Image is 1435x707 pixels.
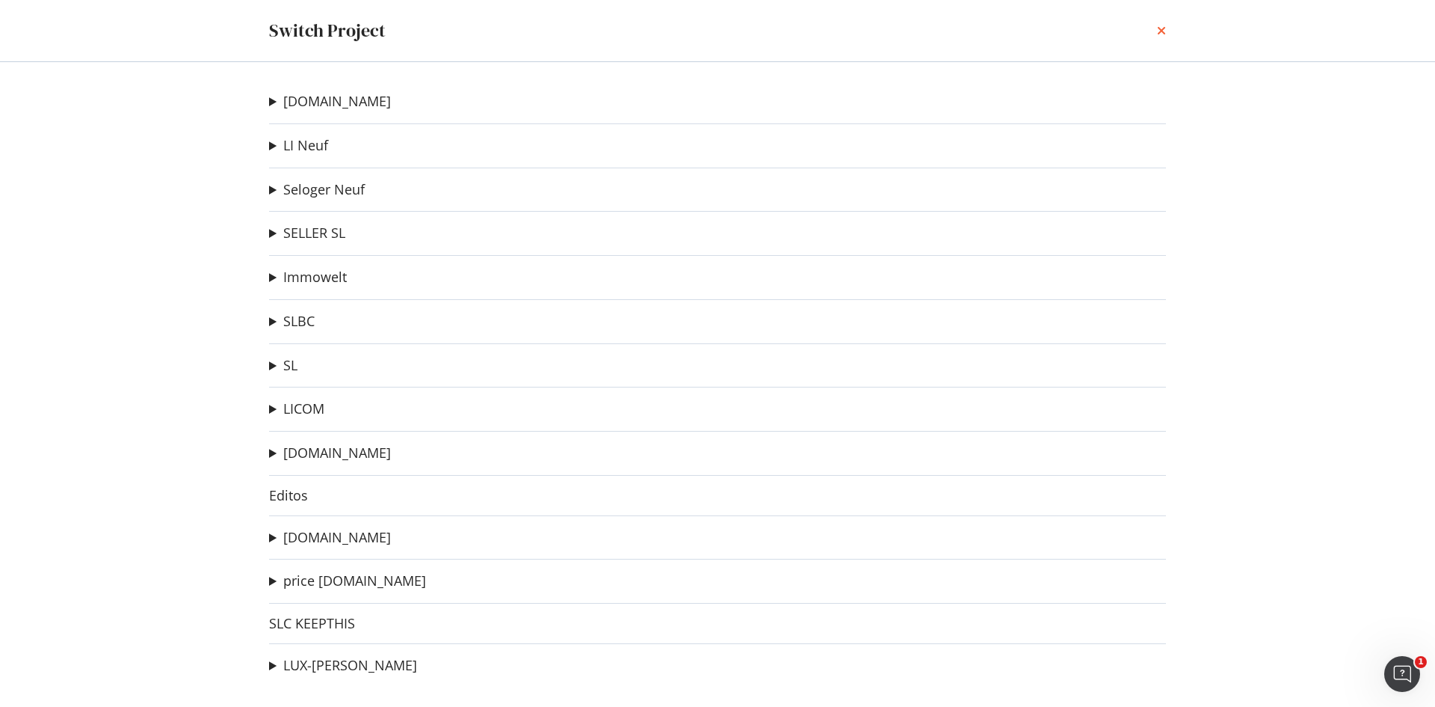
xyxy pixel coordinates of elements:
summary: SELLER SL [269,224,345,243]
a: [DOMAIN_NAME] [283,530,391,545]
a: Editos [269,488,308,504]
a: Immowelt [283,269,347,285]
summary: SL [269,356,297,376]
a: SLBC [283,313,315,329]
iframe: Intercom live chat [1384,656,1420,692]
summary: LUX-[PERSON_NAME] [269,656,417,676]
a: [DOMAIN_NAME] [283,94,391,109]
div: times [1157,18,1166,43]
div: Switch Project [269,18,386,43]
a: LUX-[PERSON_NAME] [283,658,417,673]
a: Seloger Neuf [283,182,365,198]
span: 1 [1415,656,1427,668]
a: LI Neuf [283,138,328,153]
summary: [DOMAIN_NAME] [269,92,391,111]
a: price [DOMAIN_NAME] [283,573,426,589]
a: SL [283,358,297,373]
a: SLC KEEPTHIS [269,616,355,631]
a: SELLER SL [283,225,345,241]
summary: LICOM [269,400,324,419]
summary: [DOMAIN_NAME] [269,444,391,463]
summary: [DOMAIN_NAME] [269,528,391,548]
summary: price [DOMAIN_NAME] [269,572,426,591]
a: LICOM [283,401,324,417]
summary: SLBC [269,312,315,331]
summary: Seloger Neuf [269,180,365,200]
summary: Immowelt [269,268,347,287]
a: [DOMAIN_NAME] [283,445,391,461]
summary: LI Neuf [269,136,328,156]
